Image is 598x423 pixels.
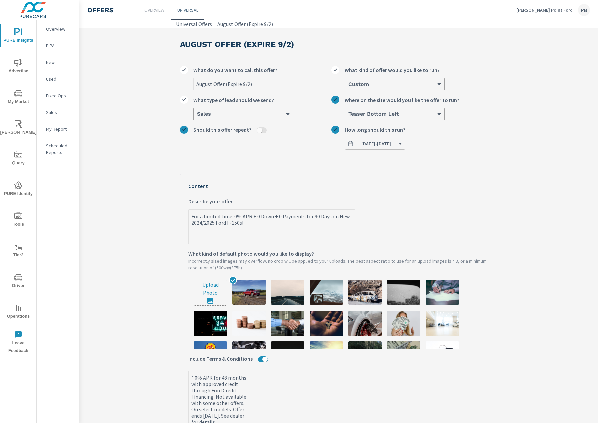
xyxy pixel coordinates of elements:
[46,126,74,132] p: My Report
[2,304,34,320] span: Operations
[361,141,391,147] span: [DATE] - [DATE]
[232,341,266,366] img: description
[177,7,198,13] p: Universal
[578,4,590,16] div: PB
[46,92,74,99] p: Fixed Ops
[46,109,74,116] p: Sales
[37,57,79,67] div: New
[194,78,293,90] input: What do you want to call this offer?
[345,96,459,104] span: Where on the site would you like the offer to run?
[2,89,34,106] span: My Market
[37,91,79,101] div: Fixed Ops
[193,96,274,104] span: What type of lead should we send?
[46,59,74,66] p: New
[310,311,343,336] img: description
[262,356,268,362] button: Include Terms & Conditions
[87,6,114,14] h4: Offers
[188,182,489,190] p: Content
[271,280,304,305] img: description
[516,7,573,13] p: [PERSON_NAME] Point Ford
[193,66,277,74] span: What do you want to call this offer?
[37,24,79,34] div: Overview
[2,331,34,355] span: Leave Feedback
[2,181,34,198] span: PURE Identity
[310,341,343,366] img: description
[348,311,382,336] img: description
[37,107,79,117] div: Sales
[46,42,74,49] p: PIPA
[387,311,420,336] img: description
[348,81,369,88] h6: Custom
[188,197,233,205] span: Describe your offer
[188,258,489,271] p: Incorrectly sized images may overflow, no crop will be applied to your uploads. The best aspect r...
[194,341,227,366] img: description
[345,138,405,150] button: How long should this run?
[426,341,459,366] img: description
[2,120,34,136] span: [PERSON_NAME]
[387,341,420,366] img: description
[348,111,399,117] h6: Teaser Bottom Left
[196,111,197,117] input: What type of lead should we send?
[37,74,79,84] div: Used
[2,59,34,75] span: Advertise
[0,20,36,357] div: nav menu
[345,66,440,74] span: What kind of offer would you like to run?
[37,141,79,157] div: Scheduled Reports
[387,280,420,305] img: description
[426,280,459,305] img: description
[194,311,227,336] img: description
[348,341,382,366] img: description
[271,311,304,336] img: description
[180,39,294,50] h3: August Offer (Expire 9/2)
[232,280,266,305] img: description
[426,311,459,336] img: description
[197,111,211,117] h6: Sales
[348,81,348,87] input: What kind of offer would you like to run?
[193,126,251,134] span: Should this offer repeat?
[348,111,348,117] input: Where on the site would you like the offer to run?
[46,76,74,82] p: Used
[217,20,273,28] a: August Offer (Expire 9/2)
[46,26,74,32] p: Overview
[348,280,382,305] img: description
[2,243,34,259] span: Tier2
[345,126,405,134] span: How long should this run?
[37,41,79,51] div: PIPA
[2,273,34,290] span: Driver
[257,127,262,133] button: Should this offer repeat?
[46,142,74,156] p: Scheduled Reports
[2,212,34,228] span: Tools
[2,28,34,44] span: PURE Insights
[37,124,79,134] div: My Report
[176,20,212,28] a: Universal Offers
[232,311,266,336] img: description
[188,355,253,363] span: Include Terms & Conditions
[188,250,314,258] span: What kind of default photo would you like to display?
[271,341,304,366] img: description
[144,7,164,13] p: Overview
[2,151,34,167] span: Query
[189,211,355,244] textarea: Describe your offer
[310,280,343,305] img: description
